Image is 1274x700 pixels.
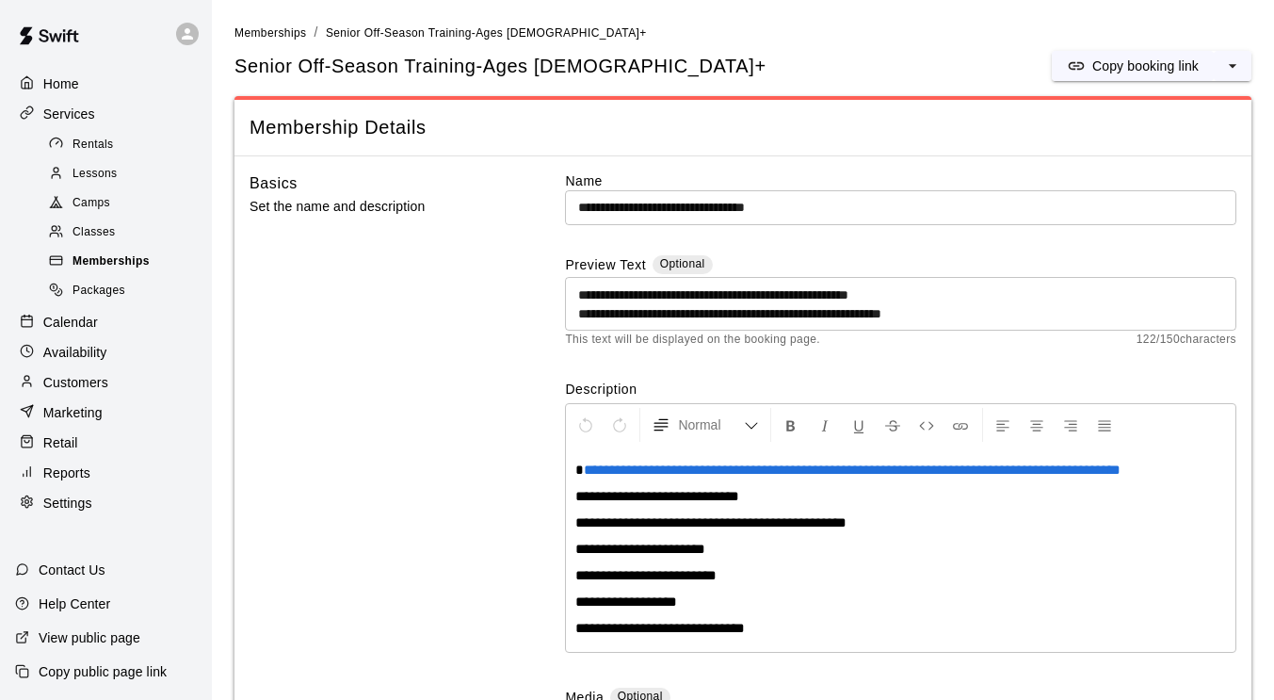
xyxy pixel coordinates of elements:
[39,662,167,681] p: Copy public page link
[1214,51,1251,81] button: select merge strategy
[45,249,204,275] div: Memberships
[1055,408,1087,442] button: Right Align
[73,223,115,242] span: Classes
[43,313,98,332] p: Calendar
[15,429,197,457] a: Retail
[43,343,107,362] p: Availability
[45,132,204,158] div: Rentals
[45,278,204,304] div: Packages
[570,408,602,442] button: Undo
[73,136,114,155] span: Rentals
[45,161,204,187] div: Lessons
[45,159,212,188] a: Lessons
[1137,331,1236,350] span: 122 / 150 characters
[234,24,306,40] a: Memberships
[15,489,197,517] a: Settings
[45,130,212,159] a: Rentals
[1021,408,1053,442] button: Center Align
[660,257,705,270] span: Optional
[15,338,197,366] a: Availability
[809,408,841,442] button: Format Italics
[43,373,108,392] p: Customers
[45,189,212,219] a: Camps
[678,415,744,434] span: Normal
[73,194,110,213] span: Camps
[45,190,204,217] div: Camps
[944,408,976,442] button: Insert Link
[987,408,1019,442] button: Left Align
[15,100,197,128] a: Services
[604,408,636,442] button: Redo
[1092,57,1199,75] p: Copy booking link
[250,171,298,196] h6: Basics
[644,408,766,442] button: Formatting Options
[314,23,317,42] li: /
[250,195,506,219] p: Set the name and description
[1089,408,1121,442] button: Justify Align
[43,74,79,93] p: Home
[843,408,875,442] button: Format Underline
[45,219,212,248] a: Classes
[39,561,105,579] p: Contact Us
[877,408,909,442] button: Format Strikethrough
[15,368,197,397] a: Customers
[911,408,943,442] button: Insert Code
[43,105,95,123] p: Services
[1052,51,1214,81] button: Copy booking link
[39,628,140,647] p: View public page
[234,23,1251,43] nav: breadcrumb
[43,494,92,513] p: Settings
[39,594,110,613] p: Help Center
[250,115,1236,140] span: Membership Details
[43,464,90,482] p: Reports
[234,26,306,40] span: Memberships
[73,165,118,184] span: Lessons
[15,399,197,427] a: Marketing
[15,459,197,487] a: Reports
[1052,51,1251,81] div: split button
[43,403,103,422] p: Marketing
[45,277,212,306] a: Packages
[45,248,212,277] a: Memberships
[326,26,647,40] span: Senior Off-Season Training-Ages [DEMOGRAPHIC_DATA]+
[73,252,150,271] span: Memberships
[234,54,766,79] span: Senior Off-Season Training-Ages [DEMOGRAPHIC_DATA]+
[45,220,204,246] div: Classes
[775,408,807,442] button: Format Bold
[565,255,646,277] label: Preview Text
[565,331,820,350] span: This text will be displayed on the booking page.
[15,308,197,336] a: Calendar
[73,282,125,301] span: Packages
[43,433,78,452] p: Retail
[15,70,197,98] a: Home
[565,171,1236,190] label: Name
[565,380,1236,399] label: Description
